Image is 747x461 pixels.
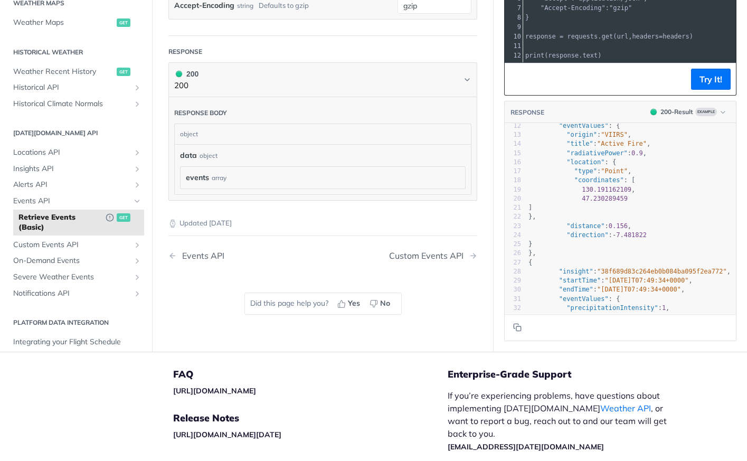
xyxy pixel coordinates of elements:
[168,218,477,229] p: Updated [DATE]
[13,17,114,28] span: Weather Maps
[528,295,620,302] span: : {
[601,131,628,138] span: "VIIRS"
[505,130,521,139] div: 13
[174,108,227,118] div: Response body
[174,80,198,92] p: 200
[528,304,669,311] span: : ,
[13,239,130,250] span: Custom Events API
[528,140,650,147] span: : ,
[366,296,396,312] button: No
[133,273,141,281] button: Show subpages for Severe Weather Events
[650,109,657,115] span: 200
[559,121,609,129] span: "eventValues"
[574,176,624,184] span: "coordinates"
[505,240,521,249] div: 25
[528,204,532,211] span: ]
[528,213,536,220] span: },
[13,288,130,298] span: Notifications API
[566,222,604,229] span: "distance"
[8,128,144,138] h2: [DATE][DOMAIN_NAME] API
[510,107,545,117] button: RESPONSE
[600,403,651,413] a: Weather API
[566,140,593,147] span: "title"
[212,173,226,183] div: array
[8,80,144,96] a: Historical APIShow subpages for Historical API
[13,196,130,206] span: Events API
[505,258,521,267] div: 27
[8,63,144,79] a: Weather Recent Historyget
[8,47,144,57] h2: Historical Weather
[528,131,631,138] span: : ,
[133,181,141,189] button: Show subpages for Alerts API
[133,257,141,265] button: Show subpages for On-Demand Events
[528,249,536,257] span: },
[632,33,659,40] span: headers
[505,194,521,203] div: 20
[597,140,647,147] span: "Active Fire"
[13,209,144,235] a: Retrieve Events (Basic)Deprecated Endpointget
[528,267,731,275] span: : ,
[505,249,521,258] div: 26
[559,295,609,302] span: "eventValues"
[528,149,647,156] span: : ,
[8,285,144,301] a: Notifications APIShow subpages for Notifications API
[244,293,402,315] div: Did this page help you?
[566,313,604,321] span: "mepIndex"
[695,108,717,116] span: Example
[505,185,521,194] div: 19
[448,368,695,381] h5: Enterprise-Grade Support
[173,368,448,381] h5: FAQ
[174,68,471,92] button: 200 200200
[582,185,631,193] span: 130.191162109
[566,231,608,238] span: "direction"
[659,33,663,40] span: =
[662,304,666,311] span: 1
[510,319,525,335] button: Copy to clipboard
[18,212,100,232] span: Retrieve Events (Basic)
[528,121,620,129] span: : {
[505,13,523,22] div: 8
[13,164,130,174] span: Insights API
[463,76,471,84] svg: Chevron
[528,167,631,175] span: : ,
[505,32,523,41] div: 10
[505,51,523,60] div: 12
[133,148,141,157] button: Show subpages for Locations API
[168,240,477,271] nav: Pagination Controls
[106,212,114,223] button: Deprecated Endpoint
[173,412,448,425] h5: Release Notes
[176,71,182,77] span: 200
[13,147,130,158] span: Locations API
[505,41,523,51] div: 11
[582,52,598,59] span: text
[525,14,529,21] span: }
[389,251,469,261] div: Custom Events API
[528,277,693,284] span: : ,
[609,222,628,229] span: 0.156
[168,97,477,201] div: 200 200200
[663,33,689,40] span: headers
[8,269,144,285] a: Severe Weather EventsShow subpages for Severe Weather Events
[448,389,678,453] p: If you’re experiencing problems, have questions about implementing [DATE][DOMAIN_NAME] , or want ...
[334,296,366,312] button: Yes
[528,185,635,193] span: ,
[8,350,144,366] a: Integrating your Stations Data
[566,158,604,165] span: "location"
[133,99,141,108] button: Show subpages for Historical Climate Normals
[617,33,628,40] span: url
[8,318,144,327] h2: Platform DATA integration
[528,240,532,248] span: }
[505,22,523,32] div: 9
[560,33,563,40] span: =
[8,161,144,177] a: Insights APIShow subpages for Insights API
[660,107,693,117] div: 200 - Result
[13,82,130,93] span: Historical API
[525,52,602,59] span: ( . )
[645,107,731,117] button: 200200-ResultExample
[13,256,130,266] span: On-Demand Events
[525,4,632,12] span: :
[597,286,681,293] span: "[DATE]T07:49:34+0000"
[525,33,693,40] span: . ( , )
[505,167,521,176] div: 17
[528,258,532,266] span: {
